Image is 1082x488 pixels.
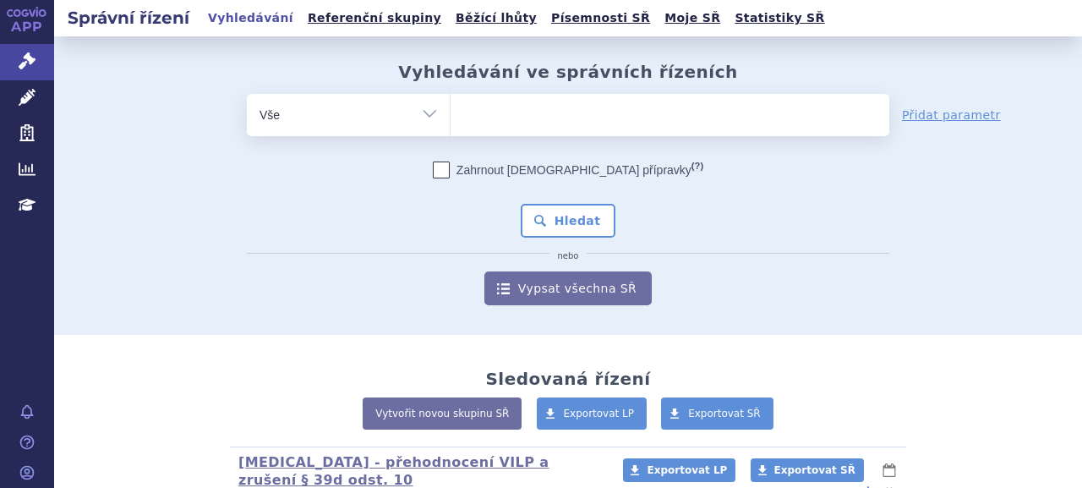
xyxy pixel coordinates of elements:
a: Vyhledávání [203,7,298,30]
button: Hledat [521,204,616,238]
a: Referenční skupiny [303,7,446,30]
a: Moje SŘ [659,7,725,30]
a: Statistiky SŘ [730,7,829,30]
button: lhůty [881,460,898,480]
abbr: (?) [691,161,703,172]
a: Exportovat LP [537,398,648,430]
h2: Vyhledávání ve správních řízeních [398,62,738,82]
a: Exportovat LP [623,458,735,482]
i: nebo [549,251,587,261]
a: Vypsat všechna SŘ [484,271,652,305]
a: Exportovat SŘ [661,398,773,430]
h2: Sledovaná řízení [485,369,650,389]
span: Exportovat SŘ [774,464,855,476]
a: Vytvořit novou skupinu SŘ [363,398,522,430]
a: Běžící lhůty [451,7,542,30]
a: Písemnosti SŘ [546,7,655,30]
h2: Správní řízení [54,6,203,30]
a: Exportovat SŘ [751,458,864,482]
span: Exportovat SŘ [688,408,761,419]
a: [MEDICAL_DATA] - přehodnocení VILP a zrušení § 39d odst. 10 [238,454,549,488]
span: Exportovat LP [564,408,635,419]
label: Zahrnout [DEMOGRAPHIC_DATA] přípravky [433,162,703,178]
span: Exportovat LP [647,464,727,476]
a: Přidat parametr [902,107,1001,123]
